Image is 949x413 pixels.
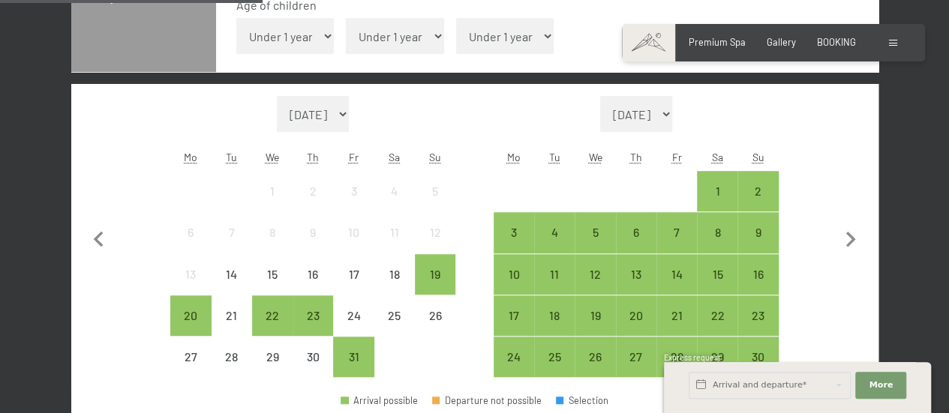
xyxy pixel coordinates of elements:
div: Arrival possible [697,337,737,377]
div: Sun Nov 09 2025 [737,212,778,253]
div: Sun Nov 23 2025 [737,295,778,336]
div: Arrival not possible [333,254,374,295]
div: 13 [617,268,655,306]
abbr: Wednesday [588,151,602,163]
div: 31 [335,351,372,388]
div: Arrival possible [737,254,778,295]
div: Arrival possible [575,254,615,295]
div: Arrival not possible [415,295,455,336]
div: Arrival possible [494,295,534,336]
div: Mon Oct 27 2025 [170,337,211,377]
div: 29 [698,351,736,388]
div: Arrival not possible [293,212,333,253]
a: Premium Spa [689,36,746,48]
div: Selection [556,396,608,406]
div: 11 [376,226,413,264]
div: Arrival possible [697,295,737,336]
div: Thu Oct 30 2025 [293,337,333,377]
div: Fri Oct 31 2025 [333,337,374,377]
div: 18 [536,310,573,347]
div: 8 [254,226,291,264]
div: Arrival possible [697,171,737,211]
div: Arrival possible [616,212,656,253]
div: Thu Oct 09 2025 [293,212,333,253]
div: 23 [294,310,332,347]
div: 22 [254,310,291,347]
span: Express request [664,353,721,362]
div: 27 [617,351,655,388]
div: Thu Oct 23 2025 [293,295,333,336]
div: Arrival not possible [333,295,374,336]
div: Arrival possible [737,212,778,253]
div: Arrival possible [656,212,697,253]
div: 28 [213,351,251,388]
div: Sat Oct 04 2025 [374,171,415,211]
div: 14 [213,268,251,306]
div: Sun Nov 16 2025 [737,254,778,295]
div: Tue Nov 18 2025 [534,295,575,336]
div: 6 [172,226,209,264]
div: Arrival possible [333,337,374,377]
div: Sat Nov 08 2025 [697,212,737,253]
div: Sat Nov 01 2025 [697,171,737,211]
div: Fri Oct 24 2025 [333,295,374,336]
div: Arrival possible [415,254,455,295]
div: Fri Oct 03 2025 [333,171,374,211]
div: 20 [172,310,209,347]
div: 25 [376,310,413,347]
div: Mon Oct 20 2025 [170,295,211,336]
div: Arrival not possible [212,337,252,377]
div: 17 [495,310,533,347]
div: Arrival possible [494,337,534,377]
abbr: Friday [672,151,682,163]
div: Tue Oct 14 2025 [212,254,252,295]
div: Arrival not possible [170,212,211,253]
div: Fri Nov 07 2025 [656,212,697,253]
div: Sat Nov 22 2025 [697,295,737,336]
div: Arrival possible [534,212,575,253]
div: 4 [536,226,573,264]
abbr: Monday [184,151,197,163]
div: Arrival not possible [374,254,415,295]
div: 29 [254,351,291,388]
div: Arrival possible [494,254,534,295]
div: Mon Nov 03 2025 [494,212,534,253]
div: Arrival not possible [252,254,293,295]
div: Wed Oct 29 2025 [252,337,293,377]
div: 9 [739,226,776,264]
abbr: Thursday [630,151,642,163]
div: 1 [698,185,736,223]
div: 8 [698,226,736,264]
div: 23 [739,310,776,347]
div: Arrival not possible [415,171,455,211]
div: Arrival not possible [293,171,333,211]
div: Sat Nov 15 2025 [697,254,737,295]
div: Mon Oct 06 2025 [170,212,211,253]
abbr: Thursday [307,151,319,163]
div: Arrival not possible [333,171,374,211]
div: Arrival possible [252,295,293,336]
abbr: Tuesday [549,151,560,163]
div: 11 [536,268,573,306]
div: Sun Nov 02 2025 [737,171,778,211]
div: 3 [495,226,533,264]
div: 28 [658,351,695,388]
div: Sat Oct 25 2025 [374,295,415,336]
div: 7 [658,226,695,264]
div: Arrival not possible [374,212,415,253]
div: Arrival not possible [374,295,415,336]
div: Sun Oct 26 2025 [415,295,455,336]
div: Arrival not possible [252,337,293,377]
div: 19 [416,268,454,306]
div: 26 [576,351,614,388]
div: Arrival not possible [212,295,252,336]
div: Sun Nov 30 2025 [737,337,778,377]
div: Wed Oct 15 2025 [252,254,293,295]
div: 10 [335,226,372,264]
div: Tue Oct 07 2025 [212,212,252,253]
div: 9 [294,226,332,264]
div: Arrival possible [697,212,737,253]
div: 26 [416,310,454,347]
div: 7 [213,226,251,264]
div: 10 [495,268,533,306]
